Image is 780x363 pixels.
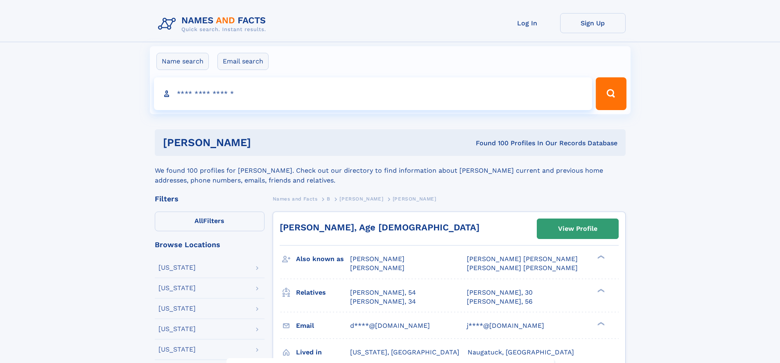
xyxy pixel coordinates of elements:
div: ❯ [595,255,605,260]
span: [PERSON_NAME] [PERSON_NAME] [467,264,578,272]
span: [PERSON_NAME] [350,255,405,263]
a: Names and Facts [273,194,318,204]
div: ❯ [595,288,605,293]
h3: Also known as [296,252,350,266]
div: We found 100 profiles for [PERSON_NAME]. Check out our directory to find information about [PERSO... [155,156,626,185]
a: [PERSON_NAME] [339,194,383,204]
span: [PERSON_NAME] [350,264,405,272]
a: B [327,194,330,204]
div: Browse Locations [155,241,265,248]
a: [PERSON_NAME], 30 [467,288,533,297]
div: [US_STATE] [158,264,196,271]
span: All [194,217,203,225]
input: search input [154,77,592,110]
a: Sign Up [560,13,626,33]
a: [PERSON_NAME], 34 [350,297,416,306]
h3: Email [296,319,350,333]
h3: Lived in [296,345,350,359]
a: [PERSON_NAME], 54 [350,288,416,297]
div: [US_STATE] [158,346,196,353]
a: View Profile [537,219,618,239]
button: Search Button [596,77,626,110]
span: [PERSON_NAME] [393,196,436,202]
img: Logo Names and Facts [155,13,273,35]
label: Email search [217,53,269,70]
div: [US_STATE] [158,285,196,291]
div: Found 100 Profiles In Our Records Database [363,139,617,148]
h1: [PERSON_NAME] [163,138,364,148]
span: Naugatuck, [GEOGRAPHIC_DATA] [468,348,574,356]
label: Filters [155,212,265,231]
a: Log In [495,13,560,33]
a: [PERSON_NAME], 56 [467,297,533,306]
div: [US_STATE] [158,305,196,312]
span: [US_STATE], [GEOGRAPHIC_DATA] [350,348,459,356]
div: [US_STATE] [158,326,196,332]
span: B [327,196,330,202]
span: [PERSON_NAME] [339,196,383,202]
div: Filters [155,195,265,203]
h3: Relatives [296,286,350,300]
a: [PERSON_NAME], Age [DEMOGRAPHIC_DATA] [280,222,479,232]
div: View Profile [558,219,597,238]
label: Name search [156,53,209,70]
span: [PERSON_NAME] [PERSON_NAME] [467,255,578,263]
div: ❯ [595,321,605,326]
